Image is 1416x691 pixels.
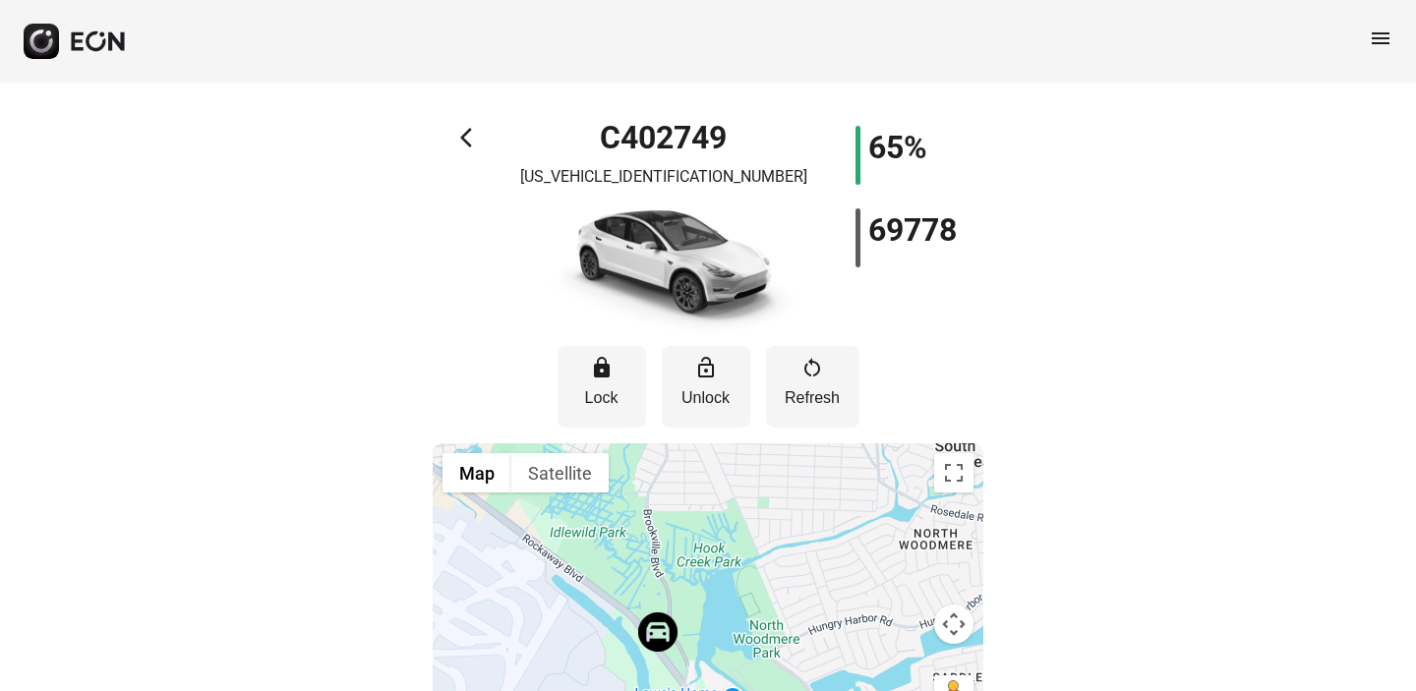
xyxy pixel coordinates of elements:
[442,453,511,492] button: Show street map
[558,346,646,428] button: Lock
[662,346,750,428] button: Unlock
[800,356,824,379] span: restart_alt
[567,386,636,410] p: Lock
[1369,27,1392,50] span: menu
[868,218,957,242] h1: 69778
[600,126,727,149] h1: C402749
[776,386,850,410] p: Refresh
[590,356,614,379] span: lock
[460,126,484,149] span: arrow_back_ios
[934,605,973,644] button: Map camera controls
[766,346,859,428] button: Refresh
[868,136,927,159] h1: 65%
[934,453,973,492] button: Toggle fullscreen view
[526,197,801,334] img: car
[672,386,740,410] p: Unlock
[694,356,718,379] span: lock_open
[511,453,609,492] button: Show satellite imagery
[520,165,807,189] p: [US_VEHICLE_IDENTIFICATION_NUMBER]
